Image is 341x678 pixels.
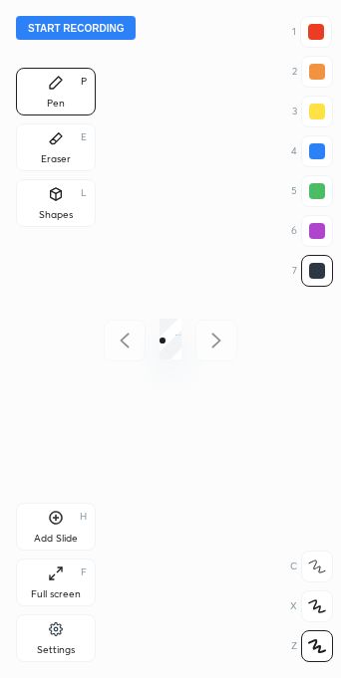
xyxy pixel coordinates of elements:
div: F [81,567,87,577]
img: logo.38c385cc.svg [175,335,182,336]
div: 1 [292,16,332,48]
div: Pen [47,99,65,109]
div: Full screen [31,589,81,599]
div: Shapes [39,210,73,220]
div: H [80,512,87,522]
div: 5 [291,175,333,207]
div: C [290,551,333,582]
div: Z [291,630,333,662]
div: Settings [37,645,75,655]
div: P [81,77,87,87]
div: 4 [291,135,333,167]
div: Eraser [41,154,71,164]
div: 7 [292,255,333,287]
button: Start recording [16,16,136,40]
div: 3 [292,96,333,127]
div: E [81,132,87,142]
div: L [81,188,87,198]
div: X [290,590,333,622]
div: 6 [291,215,333,247]
div: Add Slide [34,534,78,544]
div: 2 [292,56,333,88]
